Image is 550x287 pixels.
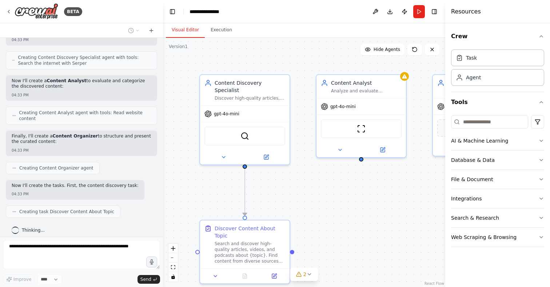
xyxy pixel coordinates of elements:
[451,189,544,208] button: Integrations
[262,272,287,280] button: Open in side panel
[169,44,188,49] div: Version 1
[12,133,151,145] p: Finally, I'll create a to structure and present the curated content:
[362,146,403,154] button: Open in side panel
[3,275,35,284] button: Improve
[168,263,178,272] button: fit view
[47,78,87,83] strong: Content Analyst
[246,153,287,162] button: Open in side panel
[303,271,307,278] span: 2
[215,241,285,264] div: Search and discover high-quality articles, videos, and podcasts about {topic}. Find content from ...
[215,79,285,94] div: Content Discovery Specialist
[451,92,544,112] button: Tools
[18,55,151,66] span: Creating Content Discovery Specialist agent with tools: Search the internet with Serper
[199,220,290,284] div: Discover Content About TopicSearch and discover high-quality articles, videos, and podcasts about...
[12,148,151,153] div: 04:33 PM
[290,268,318,281] button: 2
[12,183,139,189] p: Now I'll create the tasks. First, the content discovery task:
[451,176,493,183] div: File & Document
[22,227,45,233] span: Thinking...
[331,79,402,87] div: Content Analyst
[451,228,544,247] button: Web Scraping & Browsing
[451,137,508,144] div: AI & Machine Learning
[240,132,249,140] img: SerperDevTool
[146,26,157,35] button: Start a new chat
[451,7,481,16] h4: Resources
[52,133,97,139] strong: Content Organizer
[13,276,31,282] span: Improve
[451,208,544,227] button: Search & Research
[12,92,151,98] div: 04:33 PM
[451,47,544,92] div: Crew
[466,54,477,61] div: Task
[331,88,402,94] div: Analyze and evaluate discovered content about {topic}, assessing quality, relevance, and value. C...
[215,95,285,101] div: Discover high-quality articles, videos, and podcasts about {topic} that match user interests and ...
[140,276,151,282] span: Send
[167,7,178,17] button: Hide left sidebar
[451,131,544,150] button: AI & Machine Learning
[241,162,248,216] g: Edge from e55b3293-c670-4041-ad88-8cd445da42fe to fcf8b426-058f-4c22-807c-fa7d52b5a6fc
[214,111,239,117] span: gpt-4o-mini
[205,23,238,38] button: Execution
[429,7,439,17] button: Hide right sidebar
[146,256,157,267] button: Click to speak your automation idea
[190,8,227,15] nav: breadcrumb
[330,104,356,109] span: gpt-4o-mini
[230,272,260,280] button: No output available
[360,44,404,55] button: Hide Agents
[168,253,178,263] button: zoom out
[451,195,482,202] div: Integrations
[19,110,151,121] span: Creating Content Analyst agent with tools: Read website content
[168,244,178,253] button: zoom in
[215,225,285,239] div: Discover Content About Topic
[168,272,178,282] button: toggle interactivity
[166,23,205,38] button: Visual Editor
[125,26,143,35] button: Switch to previous chat
[137,275,160,284] button: Send
[451,112,544,253] div: Tools
[15,3,58,20] img: Logo
[19,165,93,171] span: Creating Content Organizer agent
[64,7,82,16] div: BETA
[199,74,290,165] div: Content Discovery SpecialistDiscover high-quality articles, videos, and podcasts about {topic} th...
[451,151,544,170] button: Database & Data
[357,124,366,133] img: ScrapeWebsiteTool
[12,191,139,197] div: 04:33 PM
[451,156,495,164] div: Database & Data
[12,78,151,89] p: Now I'll create a to evaluate and categorize the discovered content:
[451,234,517,241] div: Web Scraping & Browsing
[12,37,151,43] div: 04:33 PM
[466,74,481,81] div: Agent
[316,74,407,158] div: Content AnalystAnalyze and evaluate discovered content about {topic}, assessing quality, relevanc...
[451,170,544,189] button: File & Document
[425,282,444,286] a: React Flow attribution
[374,47,400,52] span: Hide Agents
[451,214,499,222] div: Search & Research
[19,209,114,215] span: Creating task Discover Content About Topic
[451,26,544,47] button: Crew
[168,244,178,282] div: React Flow controls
